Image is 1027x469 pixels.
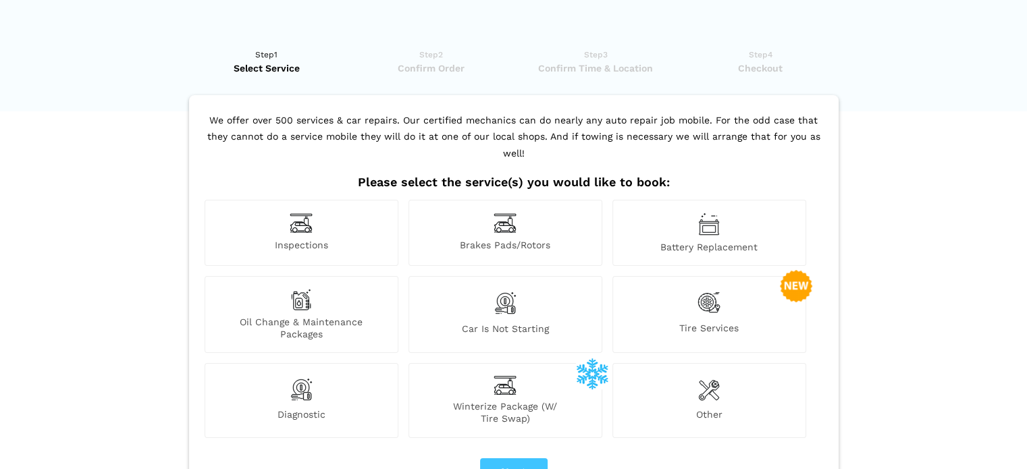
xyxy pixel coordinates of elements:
[189,61,345,75] span: Select Service
[409,239,602,253] span: Brakes Pads/Rotors
[205,408,398,424] span: Diagnostic
[780,270,812,302] img: new-badge-2-48.png
[613,322,806,340] span: Tire Services
[518,48,674,75] a: Step3
[201,112,826,175] p: We offer over 500 services & car repairs. Our certified mechanics can do nearly any auto repair j...
[353,48,509,75] a: Step2
[683,61,839,75] span: Checkout
[353,61,509,75] span: Confirm Order
[201,175,826,190] h2: Please select the service(s) you would like to book:
[613,241,806,253] span: Battery Replacement
[205,239,398,253] span: Inspections
[613,408,806,424] span: Other
[576,357,608,389] img: winterize-icon_1.png
[189,48,345,75] a: Step1
[409,400,602,424] span: Winterize Package (W/ Tire Swap)
[518,61,674,75] span: Confirm Time & Location
[205,316,398,340] span: Oil Change & Maintenance Packages
[409,323,602,340] span: Car is not starting
[683,48,839,75] a: Step4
